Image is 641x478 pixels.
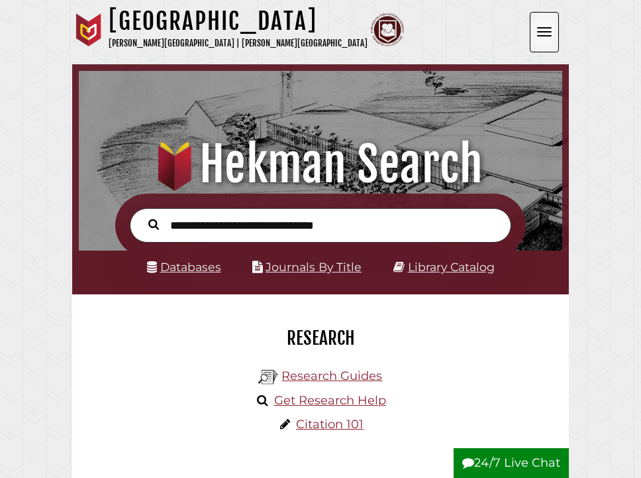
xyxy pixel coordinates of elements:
img: Calvin University [72,13,105,46]
a: Library Catalog [408,260,495,274]
img: Calvin Theological Seminary [371,13,404,46]
a: Citation 101 [296,417,364,432]
a: Journals By Title [266,260,362,274]
h1: Hekman Search [89,135,553,194]
h1: [GEOGRAPHIC_DATA] [109,7,368,36]
img: Hekman Library Logo [258,367,278,387]
i: Search [148,219,159,231]
a: Databases [147,260,221,274]
a: Get Research Help [274,393,386,408]
a: Research Guides [281,369,382,383]
p: [PERSON_NAME][GEOGRAPHIC_DATA] | [PERSON_NAME][GEOGRAPHIC_DATA] [109,36,368,51]
button: Search [142,215,166,232]
button: Open the menu [530,12,559,52]
h2: Research [82,327,559,349]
